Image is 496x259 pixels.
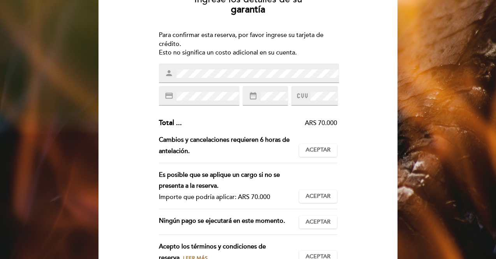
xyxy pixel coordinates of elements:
[299,144,337,157] button: Aceptar
[165,92,173,100] i: credit_card
[159,31,338,58] div: Para confirmar esta reserva, por favor ingrese su tarjeta de crédito. Esto no significa un costo ...
[249,92,257,100] i: date_range
[159,118,182,127] span: Total ...
[306,146,331,154] span: Aceptar
[165,69,173,78] i: person
[159,215,299,229] div: Ningún pago se ejecutará en este momento.
[159,134,299,157] div: Cambios y cancelaciones requieren 6 horas de antelación.
[299,215,337,229] button: Aceptar
[231,4,265,15] b: garantía
[159,192,293,203] div: Importe que podría aplicar: ARS 70.000
[159,169,293,192] div: Es posible que se aplique un cargo si no se presenta a la reserva.
[306,218,331,226] span: Aceptar
[299,190,337,203] button: Aceptar
[182,119,338,128] div: ARS 70.000
[306,192,331,201] span: Aceptar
